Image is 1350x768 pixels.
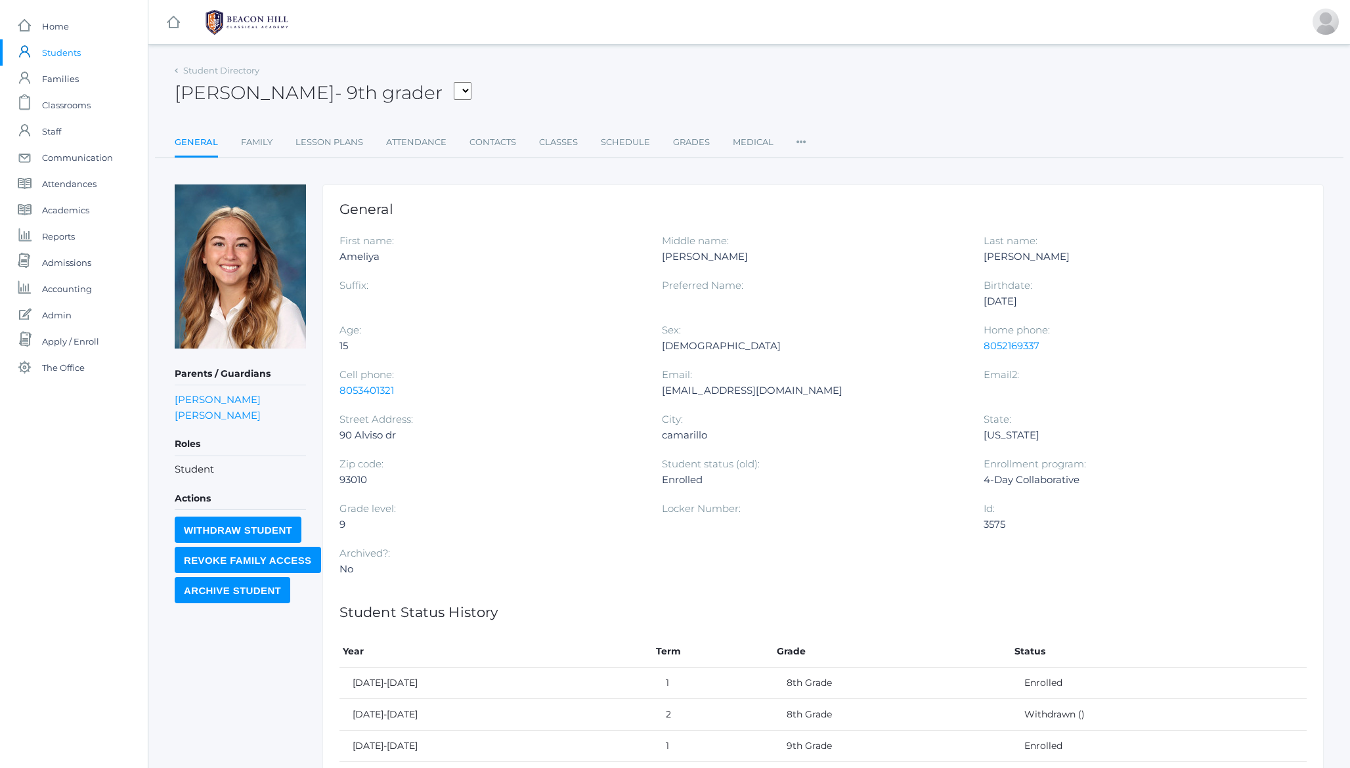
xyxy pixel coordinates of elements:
[339,605,1307,620] h1: Student Status History
[1313,9,1339,35] div: Jason Roberts
[175,363,306,385] h5: Parents / Guardians
[339,502,396,515] label: Grade level:
[42,66,79,92] span: Families
[175,409,261,421] a: [PERSON_NAME]
[662,324,681,336] label: Sex:
[733,129,773,156] a: Medical
[339,636,653,668] th: Year
[662,279,743,291] label: Preferred Name:
[984,368,1019,381] label: Email2:
[339,279,368,291] label: Suffix:
[662,234,729,247] label: Middle name:
[175,547,321,573] input: Revoke Family Access
[335,81,443,104] span: - 9th grader
[339,324,361,336] label: Age:
[339,561,642,577] div: No
[339,368,394,381] label: Cell phone:
[1011,731,1307,762] td: Enrolled
[984,339,1039,352] a: 8052169337
[175,517,301,543] input: Withdraw Student
[339,338,642,354] div: 15
[673,129,710,156] a: Grades
[662,413,683,425] label: City:
[42,171,97,197] span: Attendances
[295,129,363,156] a: Lesson Plans
[662,458,760,470] label: Student status (old):
[42,276,92,302] span: Accounting
[42,354,85,381] span: The Office
[198,6,296,39] img: BHCALogos-05-308ed15e86a5a0abce9b8dd61676a3503ac9727e845dece92d48e8588c001991.png
[601,129,650,156] a: Schedule
[175,462,306,477] li: Student
[773,699,1011,731] td: 8th Grade
[984,427,1286,443] div: [US_STATE]
[339,413,413,425] label: Street Address:
[175,577,290,603] input: Archive Student
[469,129,516,156] a: Contacts
[773,636,1011,668] th: Grade
[339,517,642,532] div: 9
[339,249,642,265] div: Ameliya
[984,324,1050,336] label: Home phone:
[984,517,1286,532] div: 3575
[42,92,91,118] span: Classrooms
[1011,699,1307,731] td: Withdrawn ()
[984,458,1086,470] label: Enrollment program:
[653,668,774,699] td: 1
[662,502,741,515] label: Locker Number:
[984,249,1286,265] div: [PERSON_NAME]
[662,383,965,398] div: [EMAIL_ADDRESS][DOMAIN_NAME]
[653,731,774,762] td: 1
[175,129,218,158] a: General
[339,731,653,762] td: [DATE]-[DATE]
[339,234,394,247] label: First name:
[539,129,578,156] a: Classes
[339,668,653,699] td: [DATE]-[DATE]
[339,547,390,559] label: Archived?:
[42,13,69,39] span: Home
[984,279,1032,291] label: Birthdate:
[42,249,91,276] span: Admissions
[773,668,1011,699] td: 8th Grade
[662,427,965,443] div: camarillo
[339,202,1307,217] h1: General
[175,393,261,406] a: [PERSON_NAME]
[773,731,1011,762] td: 9th Grade
[175,83,471,103] h2: [PERSON_NAME]
[386,129,446,156] a: Attendance
[984,234,1037,247] label: Last name:
[339,427,642,443] div: 90 Alviso dr
[1011,636,1307,668] th: Status
[662,472,965,488] div: Enrolled
[1011,668,1307,699] td: Enrolled
[653,699,774,731] td: 2
[662,338,965,354] div: [DEMOGRAPHIC_DATA]
[662,249,965,265] div: [PERSON_NAME]
[339,384,394,396] a: 8053401321
[653,636,774,668] th: Term
[42,118,61,144] span: Staff
[42,223,75,249] span: Reports
[984,502,995,515] label: Id:
[42,197,89,223] span: Academics
[175,433,306,456] h5: Roles
[241,129,272,156] a: Family
[42,302,72,328] span: Admin
[42,144,113,171] span: Communication
[984,472,1286,488] div: 4-Day Collaborative
[339,699,653,731] td: [DATE]-[DATE]
[339,472,642,488] div: 93010
[662,368,692,381] label: Email:
[984,413,1011,425] label: State:
[984,293,1286,309] div: [DATE]
[175,184,306,349] img: Ameliya Lehr
[175,488,306,510] h5: Actions
[42,39,81,66] span: Students
[42,328,99,354] span: Apply / Enroll
[339,458,383,470] label: Zip code:
[183,65,259,75] a: Student Directory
